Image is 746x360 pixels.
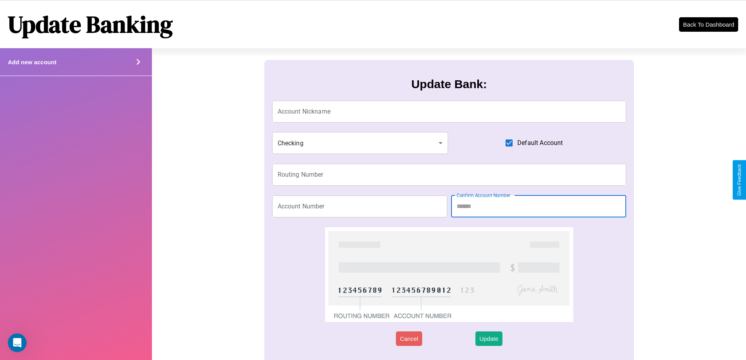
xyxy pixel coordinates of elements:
[396,331,422,346] button: Cancel
[475,331,502,346] button: Update
[411,78,487,91] h3: Update Bank:
[457,192,510,199] label: Confirm Account Number
[8,333,27,352] iframe: Intercom live chat
[8,59,56,65] h4: Add new account
[737,164,742,196] div: Give Feedback
[8,8,173,40] h1: Update Banking
[272,132,448,154] div: Checking
[325,227,573,322] img: check
[679,17,738,32] button: Back To Dashboard
[517,138,563,148] span: Default Account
